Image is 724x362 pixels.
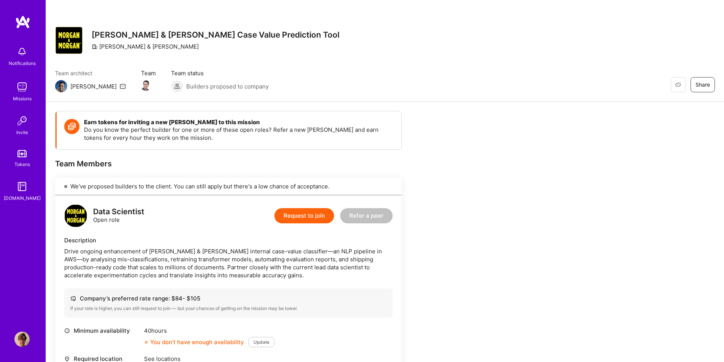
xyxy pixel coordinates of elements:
h4: Earn tokens for inviting a new [PERSON_NAME] to this mission [84,119,394,126]
i: icon Clock [64,328,70,334]
i: icon Location [64,356,70,362]
div: 40 hours [144,327,274,335]
div: You don’t have enough availability [144,338,244,346]
img: Team Architect [55,80,67,92]
button: Update [249,337,274,347]
div: Open role [93,208,144,224]
img: guide book [14,179,30,194]
span: Builders proposed to company [186,82,269,90]
div: Invite [16,128,28,136]
img: Team Member Avatar [140,79,152,91]
img: bell [14,44,30,59]
i: icon CompanyGray [92,44,98,50]
div: Drive ongoing enhancement of [PERSON_NAME] & [PERSON_NAME] internal case-value classifier—an NLP ... [64,247,393,279]
div: Description [64,236,393,244]
img: logo [15,15,30,29]
div: [PERSON_NAME] [70,82,117,90]
span: Team [141,69,156,77]
div: If your rate is higher, you can still request to join — but your chances of getting on the missio... [70,305,387,311]
i: icon EyeClosed [675,82,681,88]
img: teamwork [14,79,30,95]
div: [PERSON_NAME] & [PERSON_NAME] [92,43,199,51]
span: Share [695,81,710,89]
span: Team status [171,69,269,77]
img: logo [64,204,87,227]
span: Team architect [55,69,126,77]
img: Builders proposed to company [171,80,183,92]
div: [DOMAIN_NAME] [4,194,41,202]
i: icon Mail [120,83,126,89]
img: Token icon [64,119,79,134]
p: Do you know the perfect builder for one or more of these open roles? Refer a new [PERSON_NAME] an... [84,126,394,142]
h3: [PERSON_NAME] & [PERSON_NAME] Case Value Prediction Tool [92,30,339,40]
div: We've proposed builders to the client. You can still apply but there's a low chance of acceptance. [55,178,402,195]
div: Notifications [9,59,36,67]
div: Data Scientist [93,208,144,216]
img: Invite [14,113,30,128]
div: Tokens [14,160,30,168]
img: User Avatar [14,332,30,347]
i: icon Cash [70,296,76,301]
img: tokens [17,150,27,157]
i: icon CloseOrange [144,340,149,345]
div: Company’s preferred rate range: $ 84 - $ 105 [70,294,387,302]
div: Team Members [55,159,402,169]
img: Company Logo [55,27,82,54]
div: Minimum availability [64,327,140,335]
button: Request to join [274,208,334,223]
button: Refer a peer [340,208,393,223]
div: Missions [13,95,32,103]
